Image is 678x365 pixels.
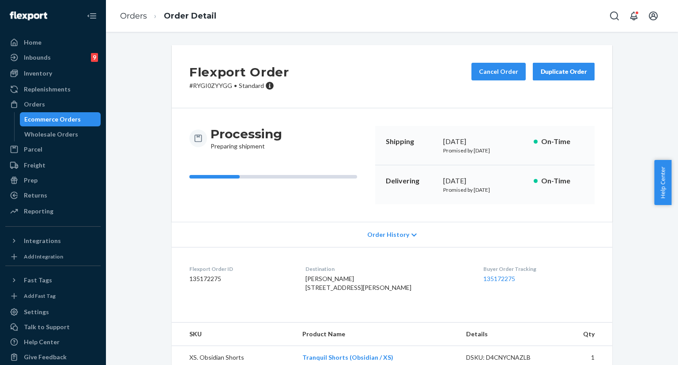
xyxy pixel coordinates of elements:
button: Close Navigation [83,7,101,25]
div: Integrations [24,236,61,245]
div: Preparing shipment [211,126,282,151]
div: Talk to Support [24,323,70,331]
span: [PERSON_NAME] [STREET_ADDRESS][PERSON_NAME] [305,275,411,291]
div: Inventory [24,69,52,78]
button: Fast Tags [5,273,101,287]
button: Cancel Order [471,63,526,80]
div: Duplicate Order [540,67,587,76]
a: Add Fast Tag [5,291,101,301]
span: Standard [239,82,264,89]
div: Add Fast Tag [24,292,56,300]
div: Fast Tags [24,276,52,285]
p: Delivering [386,176,436,186]
div: Home [24,38,41,47]
a: Add Integration [5,251,101,262]
th: SKU [172,323,295,346]
div: DSKU: D4CNYCNAZLB [466,353,549,362]
a: Reporting [5,204,101,218]
div: Wholesale Orders [24,130,78,139]
span: • [234,82,237,89]
div: 9 [91,53,98,62]
ol: breadcrumbs [113,3,223,29]
p: On-Time [541,137,584,147]
div: Freight [24,161,45,170]
button: Open notifications [625,7,643,25]
a: Orders [5,97,101,111]
th: Product Name [295,323,459,346]
div: Returns [24,191,47,200]
a: Returns [5,188,101,202]
div: Add Integration [24,253,63,260]
a: Order Detail [164,11,216,21]
div: Parcel [24,145,42,154]
a: Tranquil Shorts (Obsidian / XS) [302,354,393,361]
button: Integrations [5,234,101,248]
a: Inbounds9 [5,50,101,65]
div: Replenishments [24,85,71,94]
a: 135172275 [483,275,515,282]
a: Parcel [5,142,101,156]
a: Replenishments [5,82,101,96]
div: Help Center [24,338,60,346]
dt: Destination [305,265,470,273]
a: Home [5,35,101,49]
p: Promised by [DATE] [443,186,527,194]
a: Inventory [5,66,101,80]
a: Ecommerce Orders [20,112,101,126]
a: Help Center [5,335,101,349]
dt: Buyer Order Tracking [483,265,595,273]
div: [DATE] [443,137,527,147]
h3: Processing [211,126,282,142]
a: Wholesale Orders [20,127,101,141]
button: Duplicate Order [533,63,595,80]
a: Prep [5,173,101,187]
div: Ecommerce Orders [24,115,81,124]
div: Reporting [24,207,53,216]
p: Promised by [DATE] [443,147,527,154]
a: Orders [120,11,147,21]
button: Give Feedback [5,350,101,364]
dd: 135172275 [189,274,291,283]
a: Freight [5,158,101,172]
button: Help Center [654,160,671,205]
p: On-Time [541,176,584,186]
div: Give Feedback [24,353,67,361]
div: Inbounds [24,53,51,62]
div: Prep [24,176,38,185]
p: # RYGI0ZYYGG [189,81,289,90]
div: Orders [24,100,45,109]
a: Settings [5,305,101,319]
span: Order History [367,230,409,239]
img: Flexport logo [10,11,47,20]
button: Open Search Box [606,7,623,25]
a: Talk to Support [5,320,101,334]
th: Details [459,323,556,346]
th: Qty [556,323,612,346]
h2: Flexport Order [189,63,289,81]
p: Shipping [386,137,436,147]
dt: Flexport Order ID [189,265,291,273]
button: Open account menu [644,7,662,25]
div: Settings [24,308,49,316]
div: [DATE] [443,176,527,186]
